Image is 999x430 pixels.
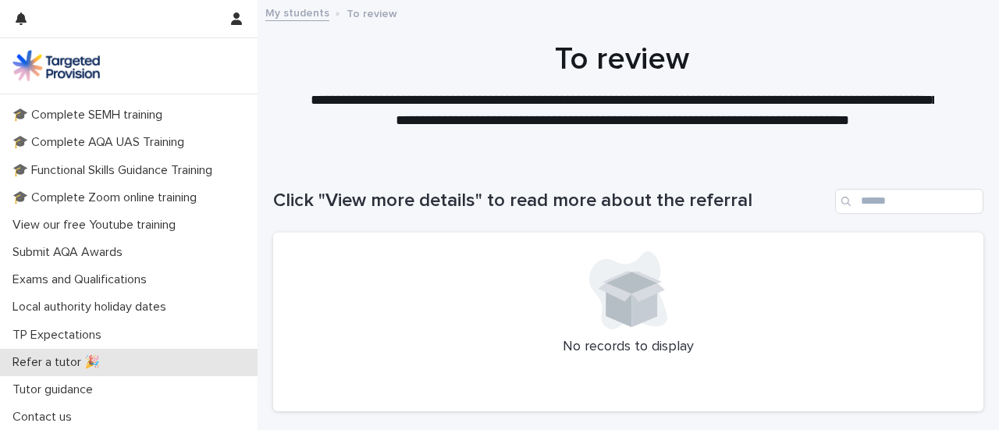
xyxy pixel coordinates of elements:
h1: Click "View more details" to read more about the referral [273,190,829,212]
p: No records to display [292,339,965,356]
p: 🎓 Complete SEMH training [6,108,175,123]
h1: To review [273,41,972,78]
p: Submit AQA Awards [6,245,135,260]
p: TP Expectations [6,328,114,343]
p: 🎓 Complete AQA UAS Training [6,135,197,150]
p: 🎓 Functional Skills Guidance Training [6,163,225,178]
p: Local authority holiday dates [6,300,179,315]
p: View our free Youtube training [6,218,188,233]
p: 🎓 Complete Zoom online training [6,190,209,205]
p: Exams and Qualifications [6,272,159,287]
p: Contact us [6,410,84,425]
a: My students [265,3,329,21]
img: M5nRWzHhSzIhMunXDL62 [12,50,100,81]
p: To review [347,4,397,21]
p: Refer a tutor 🎉 [6,355,112,370]
p: Tutor guidance [6,382,105,397]
input: Search [835,189,983,214]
